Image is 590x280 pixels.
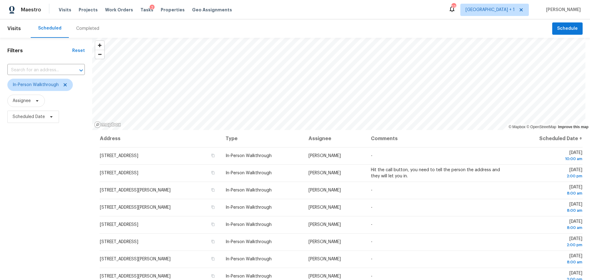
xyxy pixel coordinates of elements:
[192,7,232,13] span: Geo Assignments
[516,207,582,214] div: 8:00 am
[309,223,341,227] span: [PERSON_NAME]
[516,242,582,248] div: 2:00 pm
[59,7,71,13] span: Visits
[77,66,85,75] button: Open
[557,25,578,33] span: Schedule
[552,22,583,35] button: Schedule
[371,188,372,192] span: -
[371,154,372,158] span: -
[226,223,272,227] span: In-Person Walkthrough
[516,237,582,248] span: [DATE]
[161,7,185,13] span: Properties
[72,48,85,54] div: Reset
[100,171,138,175] span: [STREET_ADDRESS]
[226,171,272,175] span: In-Person Walkthrough
[371,205,372,210] span: -
[21,7,41,13] span: Maestro
[309,240,341,244] span: [PERSON_NAME]
[226,188,272,192] span: In-Person Walkthrough
[210,204,216,210] button: Copy Address
[516,254,582,265] span: [DATE]
[516,151,582,162] span: [DATE]
[210,273,216,279] button: Copy Address
[95,41,104,50] button: Zoom in
[100,130,221,147] th: Address
[516,219,582,231] span: [DATE]
[509,125,525,129] a: Mapbox
[309,154,341,158] span: [PERSON_NAME]
[79,7,98,13] span: Projects
[95,50,104,59] button: Zoom out
[558,125,588,129] a: Improve this map
[526,125,556,129] a: OpenStreetMap
[105,7,133,13] span: Work Orders
[100,205,171,210] span: [STREET_ADDRESS][PERSON_NAME]
[226,240,272,244] span: In-Person Walkthrough
[92,38,585,130] canvas: Map
[516,225,582,231] div: 8:00 am
[516,259,582,265] div: 8:00 am
[309,205,341,210] span: [PERSON_NAME]
[309,257,341,261] span: [PERSON_NAME]
[210,256,216,262] button: Copy Address
[304,130,366,147] th: Assignee
[516,173,582,179] div: 2:00 pm
[13,98,31,104] span: Assignee
[13,82,59,88] span: In-Person Walkthrough
[309,274,341,278] span: [PERSON_NAME]
[366,130,511,147] th: Comments
[371,274,372,278] span: -
[511,130,583,147] th: Scheduled Date ↑
[371,223,372,227] span: -
[371,240,372,244] span: -
[100,274,171,278] span: [STREET_ADDRESS][PERSON_NAME]
[210,239,216,244] button: Copy Address
[371,168,500,178] span: Hit the call button, you need to tell the person the address and they will let you in.
[226,257,272,261] span: In-Person Walkthrough
[210,153,216,158] button: Copy Address
[516,202,582,214] span: [DATE]
[226,274,272,278] span: In-Person Walkthrough
[226,154,272,158] span: In-Person Walkthrough
[140,8,153,12] span: Tasks
[451,4,456,10] div: 23
[100,188,171,192] span: [STREET_ADDRESS][PERSON_NAME]
[226,205,272,210] span: In-Person Walkthrough
[466,7,515,13] span: [GEOGRAPHIC_DATA] + 1
[516,190,582,196] div: 8:00 am
[100,257,171,261] span: [STREET_ADDRESS][PERSON_NAME]
[309,188,341,192] span: [PERSON_NAME]
[38,25,61,31] div: Scheduled
[100,154,138,158] span: [STREET_ADDRESS]
[94,121,121,128] a: Mapbox homepage
[100,223,138,227] span: [STREET_ADDRESS]
[7,65,68,75] input: Search for an address...
[544,7,581,13] span: [PERSON_NAME]
[210,222,216,227] button: Copy Address
[516,185,582,196] span: [DATE]
[100,240,138,244] span: [STREET_ADDRESS]
[309,171,341,175] span: [PERSON_NAME]
[7,22,21,35] span: Visits
[221,130,304,147] th: Type
[210,187,216,193] button: Copy Address
[150,5,155,11] div: 2
[7,48,72,54] h1: Filters
[76,26,99,32] div: Completed
[371,257,372,261] span: -
[516,168,582,179] span: [DATE]
[516,156,582,162] div: 10:00 am
[13,114,45,120] span: Scheduled Date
